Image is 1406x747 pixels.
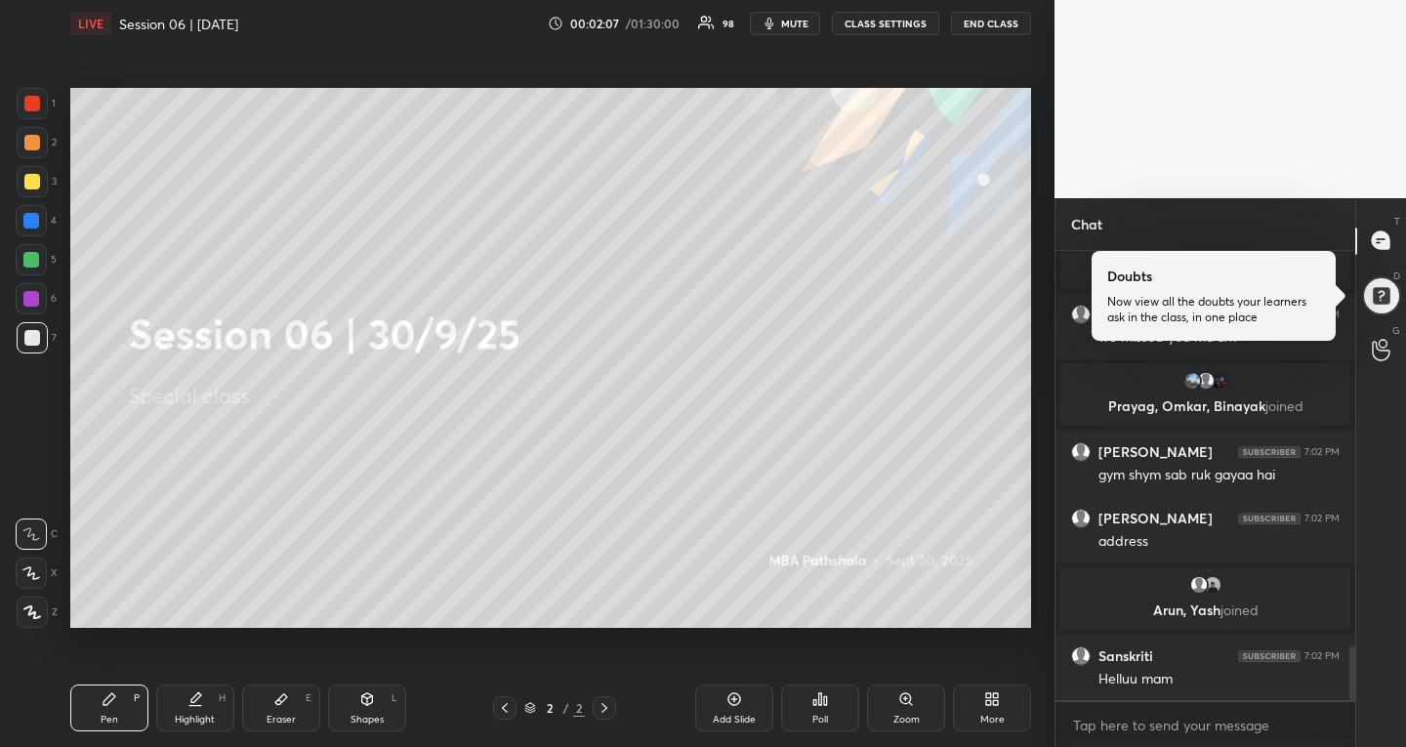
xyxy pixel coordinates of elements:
img: default.png [1072,510,1090,527]
div: Shapes [351,715,384,725]
div: P [134,693,140,703]
div: 98 [723,19,734,28]
img: thumbnail.jpg [1210,371,1229,391]
img: thumbnail.jpg [1182,371,1202,391]
img: default.png [1072,306,1090,323]
div: LIVE [70,12,111,35]
img: default.png [1072,647,1090,665]
h6: [PERSON_NAME] [1098,443,1213,461]
div: 7:02 PM [1304,513,1340,524]
img: 4P8fHbbgJtejmAAAAAElFTkSuQmCC [1238,513,1301,524]
div: 2 [573,699,585,717]
div: Add Slide [713,715,756,725]
div: 3 [17,166,57,197]
p: Arun, Yash [1072,602,1339,618]
span: joined [1265,396,1303,415]
div: 1 [17,88,56,119]
h6: [PERSON_NAME] [1098,510,1213,527]
div: 2 [17,127,57,158]
div: 7 [17,322,57,353]
div: 2 [540,702,559,714]
img: default.png [1072,443,1090,461]
p: Prayag, Omkar, Binayak [1072,398,1339,414]
p: D [1393,269,1400,283]
div: Poll [812,715,828,725]
div: Eraser [267,715,296,725]
div: L [392,693,397,703]
button: mute [750,12,820,35]
div: 5 [16,244,57,275]
div: H [219,693,226,703]
button: END CLASS [951,12,1031,35]
div: address [1098,532,1340,552]
span: mute [781,17,808,30]
div: C [16,519,58,550]
div: 7:02 PM [1304,650,1340,662]
div: Helluu mam [1098,670,1340,689]
div: Pen [101,715,118,725]
div: Highlight [175,715,215,725]
div: we missed you ma'am [1098,328,1340,348]
h6: Sanskriti [1098,647,1153,665]
div: grid [1055,251,1355,701]
div: More [980,715,1005,725]
div: Z [17,597,58,628]
img: default.png [1189,575,1209,595]
div: X [16,558,58,589]
div: gym shym sab ruk gayaa hai [1098,466,1340,485]
p: T [1394,214,1400,228]
h4: Session 06 | [DATE] [119,15,238,33]
p: Chat [1055,198,1118,250]
div: 4 [16,205,57,236]
p: Somya, Vaidik [1072,261,1339,276]
img: default.png [1196,371,1216,391]
img: 4P8fHbbgJtejmAAAAAElFTkSuQmCC [1238,446,1301,458]
img: thumbnail.jpg [1203,575,1222,595]
div: Zoom [893,715,920,725]
div: / [563,702,569,714]
div: 6 [16,283,57,314]
img: 4P8fHbbgJtejmAAAAAElFTkSuQmCC [1238,650,1301,662]
button: CLASS SETTINGS [832,12,939,35]
p: G [1392,323,1400,338]
div: E [306,693,311,703]
div: 7:02 PM [1304,446,1340,458]
span: joined [1220,601,1259,619]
